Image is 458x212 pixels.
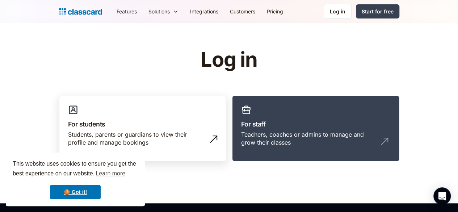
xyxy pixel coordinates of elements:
[148,8,170,15] div: Solutions
[143,3,184,20] div: Solutions
[59,7,102,17] a: Logo
[261,3,289,20] a: Pricing
[59,96,226,162] a: For studentsStudents, parents or guardians to view their profile and manage bookings
[232,96,399,162] a: For staffTeachers, coaches or admins to manage and grow their classes
[184,3,224,20] a: Integrations
[356,4,399,18] a: Start for free
[50,185,101,199] a: dismiss cookie message
[111,3,143,20] a: Features
[330,8,345,15] div: Log in
[224,3,261,20] a: Customers
[114,49,344,71] h1: Log in
[6,153,145,206] div: cookieconsent
[241,130,376,147] div: Teachers, coaches or admins to manage and grow their classes
[433,187,451,205] div: Open Intercom Messenger
[94,168,126,179] a: learn more about cookies
[324,4,352,19] a: Log in
[68,119,217,129] h3: For students
[13,159,138,179] span: This website uses cookies to ensure you get the best experience on our website.
[241,119,390,129] h3: For staff
[362,8,394,15] div: Start for free
[68,130,203,147] div: Students, parents or guardians to view their profile and manage bookings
